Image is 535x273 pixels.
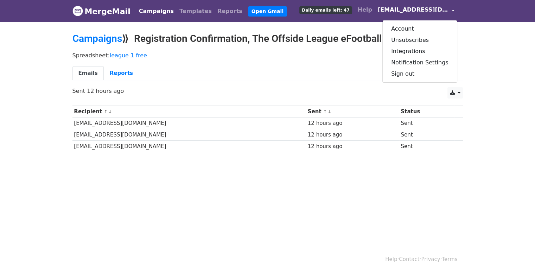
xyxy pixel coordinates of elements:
div: [EMAIL_ADDRESS][DOMAIN_NAME] [382,20,457,83]
a: ↓ [328,109,332,114]
a: league 1 free [110,52,147,59]
img: MergeMail logo [72,6,83,16]
a: Emails [72,66,104,81]
a: Unsubscribes [383,34,457,46]
a: [EMAIL_ADDRESS][DOMAIN_NAME] [375,3,457,19]
a: ↑ [323,109,327,114]
td: [EMAIL_ADDRESS][DOMAIN_NAME] [72,129,306,141]
th: Recipient [72,106,306,118]
iframe: Chat Widget [500,239,535,273]
a: Terms [442,256,457,262]
a: ↓ [108,109,112,114]
a: Reports [104,66,139,81]
a: Help [355,3,375,17]
td: [EMAIL_ADDRESS][DOMAIN_NAME] [72,118,306,129]
span: Daily emails left: 47 [299,6,352,14]
td: Sent [399,141,455,152]
th: Status [399,106,455,118]
a: Privacy [421,256,440,262]
td: Sent [399,118,455,129]
a: Contact [399,256,419,262]
td: [EMAIL_ADDRESS][DOMAIN_NAME] [72,141,306,152]
a: Open Gmail [248,6,287,17]
span: [EMAIL_ADDRESS][DOMAIN_NAME] [378,6,448,14]
a: Help [385,256,397,262]
a: ↑ [104,109,108,114]
a: Templates [177,4,215,18]
a: Notification Settings [383,57,457,68]
a: Campaigns [72,33,122,44]
a: Account [383,23,457,34]
p: Sent 12 hours ago [72,87,463,95]
div: 12 hours ago [308,142,397,151]
a: Daily emails left: 47 [297,3,355,17]
p: Spreadsheet: [72,52,463,59]
div: 12 hours ago [308,119,397,127]
td: Sent [399,129,455,141]
a: MergeMail [72,4,130,19]
a: Campaigns [136,4,177,18]
th: Sent [306,106,399,118]
a: Integrations [383,46,457,57]
a: Sign out [383,68,457,80]
h2: ⟫ Registration Confirmation, The Offside League eFootball Tournament [72,33,463,45]
a: Reports [215,4,245,18]
div: 12 hours ago [308,131,397,139]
